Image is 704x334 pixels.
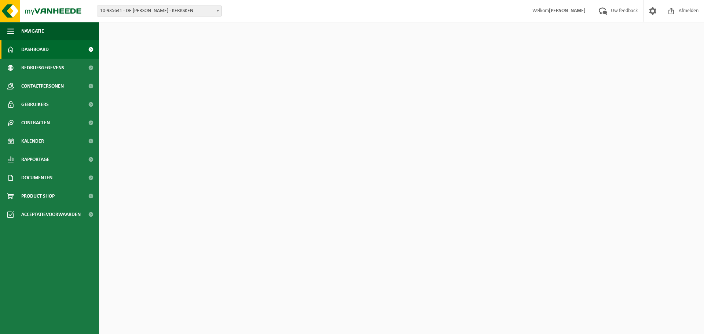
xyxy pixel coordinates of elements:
[21,205,81,224] span: Acceptatievoorwaarden
[97,6,221,16] span: 10-935641 - DE PELSMAEKER GUNTHER - KERKSKEN
[21,169,52,187] span: Documenten
[97,5,222,16] span: 10-935641 - DE PELSMAEKER GUNTHER - KERKSKEN
[21,22,44,40] span: Navigatie
[21,59,64,77] span: Bedrijfsgegevens
[21,114,50,132] span: Contracten
[549,8,586,14] strong: [PERSON_NAME]
[21,77,64,95] span: Contactpersonen
[21,150,49,169] span: Rapportage
[21,132,44,150] span: Kalender
[21,40,49,59] span: Dashboard
[21,187,55,205] span: Product Shop
[21,95,49,114] span: Gebruikers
